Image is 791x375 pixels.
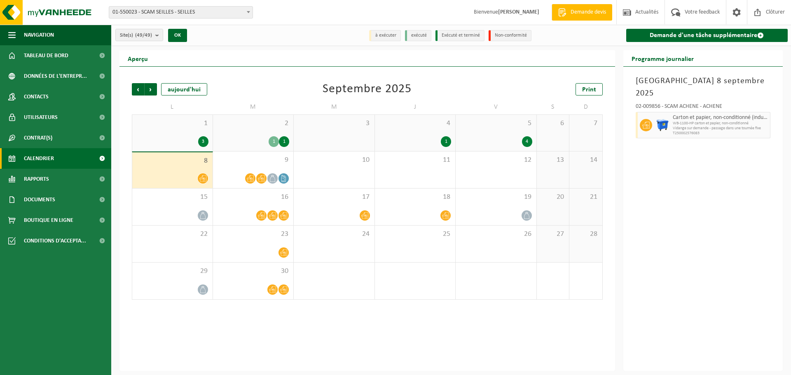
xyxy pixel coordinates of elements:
[109,6,253,19] span: 01-550023 - SCAM SEILLES - SEILLES
[136,267,208,276] span: 29
[298,230,370,239] span: 24
[573,119,598,128] span: 7
[24,86,49,107] span: Contacts
[269,136,279,147] div: 1
[119,50,156,66] h2: Aperçu
[636,75,771,100] h3: [GEOGRAPHIC_DATA] 8 septembre 2025
[537,100,570,114] td: S
[375,100,456,114] td: J
[24,169,49,189] span: Rapports
[24,107,58,128] span: Utilisateurs
[673,126,768,131] span: Vidange sur demande - passage dans une tournée fixe
[460,156,532,165] span: 12
[217,193,290,202] span: 16
[198,136,208,147] div: 3
[369,30,401,41] li: à exécuter
[582,86,596,93] span: Print
[24,25,54,45] span: Navigation
[573,156,598,165] span: 14
[24,66,87,86] span: Données de l'entrepr...
[213,100,294,114] td: M
[24,189,55,210] span: Documents
[294,100,375,114] td: M
[136,119,208,128] span: 1
[489,30,531,41] li: Non-conformité
[569,8,608,16] span: Demande devis
[541,119,565,128] span: 6
[405,30,431,41] li: exécuté
[217,119,290,128] span: 2
[136,156,208,165] span: 8
[435,30,484,41] li: Exécuté et terminé
[552,4,612,21] a: Demande devis
[576,83,603,95] a: Print
[323,83,412,95] div: Septembre 2025
[24,210,73,231] span: Boutique en ligne
[217,230,290,239] span: 23
[673,121,768,126] span: WB-1100-HP carton et papier, non-conditionné
[656,119,669,131] img: WB-1100-HPE-BE-01
[168,29,187,42] button: OK
[460,119,532,128] span: 5
[136,193,208,202] span: 15
[379,230,452,239] span: 25
[109,7,253,18] span: 01-550023 - SCAM SEILLES - SEILLES
[636,104,771,112] div: 02-009856 - SCAM ACHÊNE - ACHÊNE
[541,230,565,239] span: 27
[298,193,370,202] span: 17
[379,193,452,202] span: 18
[569,100,602,114] td: D
[541,156,565,165] span: 13
[132,100,213,114] td: L
[673,114,768,121] span: Carton et papier, non-conditionné (industriel)
[145,83,157,95] span: Suivant
[441,136,451,147] div: 1
[673,131,768,136] span: T250002576083
[573,230,598,239] span: 28
[522,136,532,147] div: 4
[379,156,452,165] span: 11
[456,100,537,114] td: V
[573,193,598,202] span: 21
[132,83,144,95] span: Précédent
[279,136,289,147] div: 1
[24,148,54,169] span: Calendrier
[115,29,163,41] button: Site(s)(49/49)
[217,267,290,276] span: 30
[623,50,702,66] h2: Programme journalier
[626,29,788,42] a: Demande d'une tâche supplémentaire
[120,29,152,42] span: Site(s)
[460,230,532,239] span: 26
[161,83,207,95] div: aujourd'hui
[498,9,539,15] strong: [PERSON_NAME]
[379,119,452,128] span: 4
[217,156,290,165] span: 9
[24,45,68,66] span: Tableau de bord
[541,193,565,202] span: 20
[24,231,86,251] span: Conditions d'accepta...
[135,33,152,38] count: (49/49)
[460,193,532,202] span: 19
[24,128,52,148] span: Contrat(s)
[298,156,370,165] span: 10
[298,119,370,128] span: 3
[136,230,208,239] span: 22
